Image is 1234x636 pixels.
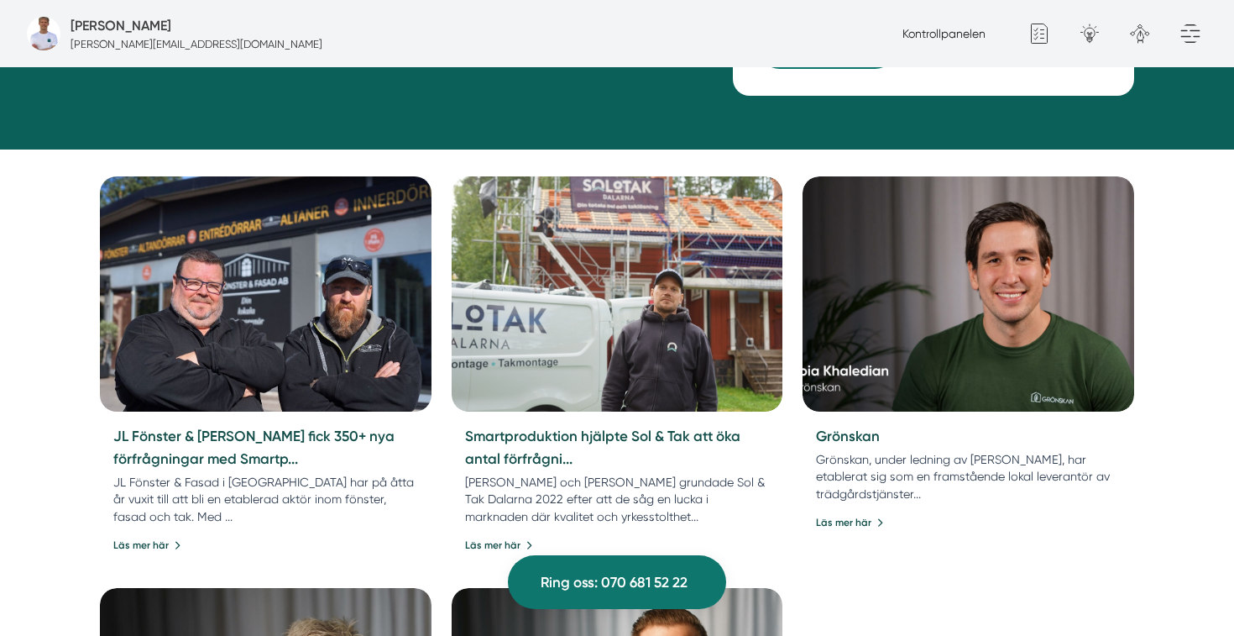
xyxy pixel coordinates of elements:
img: Markus ägare Sol & Tak Dalarna [92,171,439,418]
a: Kontrollpanelen [902,27,986,40]
p: [PERSON_NAME] och [PERSON_NAME] grundade Sol & Tak Dalarna 2022 efter att de såg en lucka i markn... [465,474,770,524]
a: Läs mer här [816,515,884,531]
a: JL Fönster & [PERSON_NAME] fick 350+ nya förfrågningar med Smartp... [113,428,395,467]
a: Grönskan [816,428,880,444]
h5: Administratör [71,15,171,36]
a: Läs mer här [113,538,181,554]
a: Smartproduktion hjälpte Sol & Tak att öka antal förfrågni... [465,428,740,467]
a: Läs mer här [465,538,533,554]
img: Markus ägare Sol & Tak Dalarna [452,176,783,412]
p: [PERSON_NAME][EMAIL_ADDRESS][DOMAIN_NAME] [71,36,322,52]
span: Ring oss: 070 681 52 22 [541,571,688,594]
img: foretagsbild-pa-smartproduktion-en-webbyraer-i-dalarnas-lan.png [27,17,60,50]
a: Markus ägare Sol & Tak Dalarna [100,176,431,412]
a: Ring oss: 070 681 52 22 [508,555,726,609]
p: JL Fönster & Fasad i [GEOGRAPHIC_DATA] har på åtta år vuxit till att bli en etablerad aktör inom ... [113,474,418,524]
img: Grönskan [803,176,1134,412]
p: Grönskan, under ledning av [PERSON_NAME], har etablerat sig som en framstående lokal leverantör a... [816,451,1121,502]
